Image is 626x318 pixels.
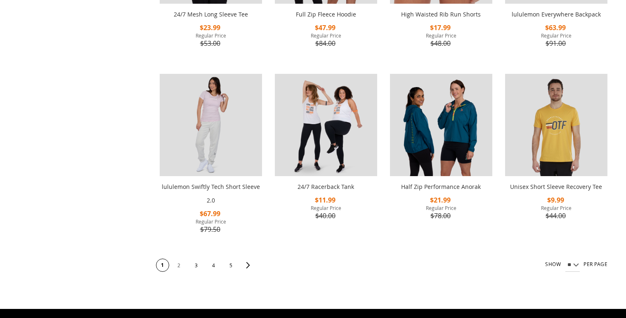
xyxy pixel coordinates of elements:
span: 5 [224,259,237,272]
a: 3 [189,259,203,272]
div: product [156,70,266,256]
span: $11.99 [315,196,337,205]
a: High Waisted Rib Run Shorts [401,10,481,18]
a: 24/7 Racerback Tank [298,183,354,191]
span: Regular Price [160,32,262,39]
span: Show [545,261,561,267]
span: $44.00 [546,211,567,220]
span: Regular Price [275,32,377,39]
a: 4 [207,259,220,272]
span: $53.00 [200,39,222,48]
span: $63.99 [545,23,567,32]
span: $47.99 [315,23,337,32]
img: 24/7 Racerback Tank [275,74,377,176]
span: $40.00 [315,211,337,220]
span: per page [583,261,607,267]
a: 24/7 Mesh Long Sleeve Tee [174,10,248,18]
a: 24/7 Racerback Tank [275,74,377,178]
span: $91.00 [546,39,567,48]
img: lululemon Swiftly Tech Short Sleeve 2.0 [160,74,262,176]
span: 1 [156,259,169,272]
span: Regular Price [160,218,262,225]
span: $21.99 [430,196,452,205]
a: lululemon Everywhere Backpack [512,10,601,18]
span: $78.00 [430,211,452,220]
span: $17.99 [430,23,452,32]
a: 2 [172,259,185,272]
a: Product image for Unisex Short Sleeve Recovery Tee [505,74,607,178]
a: lululemon Swiftly Tech Short Sleeve 2.0 [160,74,262,178]
span: 3 [190,259,202,272]
img: Half Zip Performance Anorak [390,74,492,176]
span: $9.99 [547,196,565,205]
a: lululemon Swiftly Tech Short Sleeve 2.0 [162,183,260,204]
div: product [501,70,612,243]
span: $84.00 [315,39,337,48]
span: $67.99 [200,209,222,218]
span: Regular Price [505,32,607,39]
a: Half Zip Performance Anorak [401,183,481,191]
div: product [386,70,496,243]
span: Regular Price [390,205,492,211]
a: 5 [224,259,237,272]
span: Regular Price [505,205,607,211]
span: Regular Price [275,205,377,211]
img: Product image for Unisex Short Sleeve Recovery Tee [505,74,607,176]
div: product [271,70,381,243]
span: Regular Price [390,32,492,39]
span: $79.50 [200,225,222,234]
a: Half Zip Performance Anorak [390,74,492,178]
span: $23.99 [200,23,222,32]
span: 4 [207,259,220,272]
span: $48.00 [430,39,452,48]
a: Unisex Short Sleeve Recovery Tee [510,183,602,191]
a: Full Zip Fleece Hoodie [296,10,356,18]
span: 2 [172,259,185,272]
